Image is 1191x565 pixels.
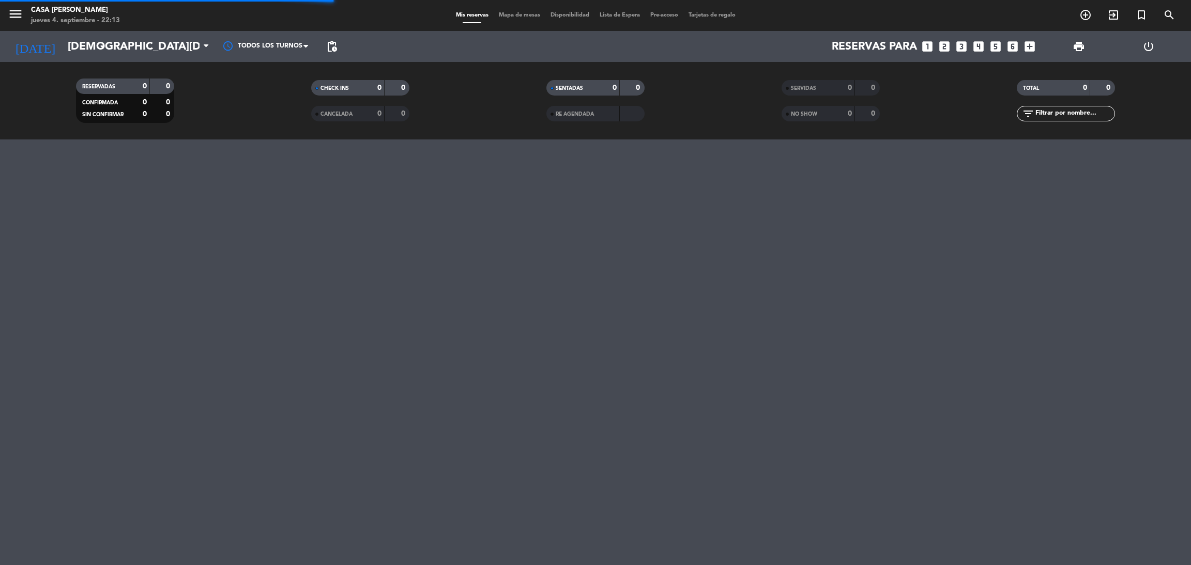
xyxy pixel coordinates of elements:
i: looks_4 [972,40,985,53]
span: Pre-acceso [645,12,683,18]
i: power_settings_new [1142,40,1155,53]
strong: 0 [636,84,642,91]
i: looks_two [938,40,951,53]
span: TOTAL [1023,86,1039,91]
i: looks_6 [1006,40,1019,53]
i: looks_3 [955,40,968,53]
strong: 0 [613,84,617,91]
strong: 0 [848,84,852,91]
i: arrow_drop_down [96,40,109,53]
i: turned_in_not [1135,9,1148,21]
input: Filtrar por nombre... [1034,108,1114,119]
strong: 0 [166,111,172,118]
div: LOG OUT [1113,31,1183,62]
strong: 0 [166,83,172,90]
strong: 0 [848,110,852,117]
span: Mis reservas [451,12,494,18]
span: RE AGENDADA [556,112,594,117]
i: search [1163,9,1175,21]
div: jueves 4. septiembre - 22:13 [31,15,120,26]
span: SERVIDAS [791,86,816,91]
div: Casa [PERSON_NAME] [31,5,120,15]
span: Disponibilidad [545,12,594,18]
span: Tarjetas de regalo [683,12,741,18]
i: looks_one [921,40,934,53]
span: Reservas para [832,40,917,53]
span: pending_actions [326,40,338,53]
span: CANCELADA [320,112,353,117]
span: NO SHOW [791,112,817,117]
strong: 0 [143,99,147,106]
span: CONFIRMADA [82,100,118,105]
span: RESERVADAS [82,84,115,89]
span: CHECK INS [320,86,349,91]
i: looks_5 [989,40,1002,53]
strong: 0 [401,84,407,91]
button: menu [8,6,23,25]
strong: 0 [871,110,877,117]
strong: 0 [1083,84,1087,91]
strong: 0 [166,99,172,106]
span: Lista de Espera [594,12,645,18]
strong: 0 [1106,84,1112,91]
span: SIN CONFIRMAR [82,112,124,117]
i: exit_to_app [1107,9,1120,21]
span: SENTADAS [556,86,583,91]
i: add_box [1023,40,1036,53]
i: menu [8,6,23,22]
i: [DATE] [8,35,63,58]
strong: 0 [143,111,147,118]
i: filter_list [1022,107,1034,120]
strong: 0 [377,110,381,117]
strong: 0 [401,110,407,117]
i: add_circle_outline [1079,9,1092,21]
strong: 0 [377,84,381,91]
span: Mapa de mesas [494,12,545,18]
span: print [1073,40,1085,53]
strong: 0 [143,83,147,90]
strong: 0 [871,84,877,91]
